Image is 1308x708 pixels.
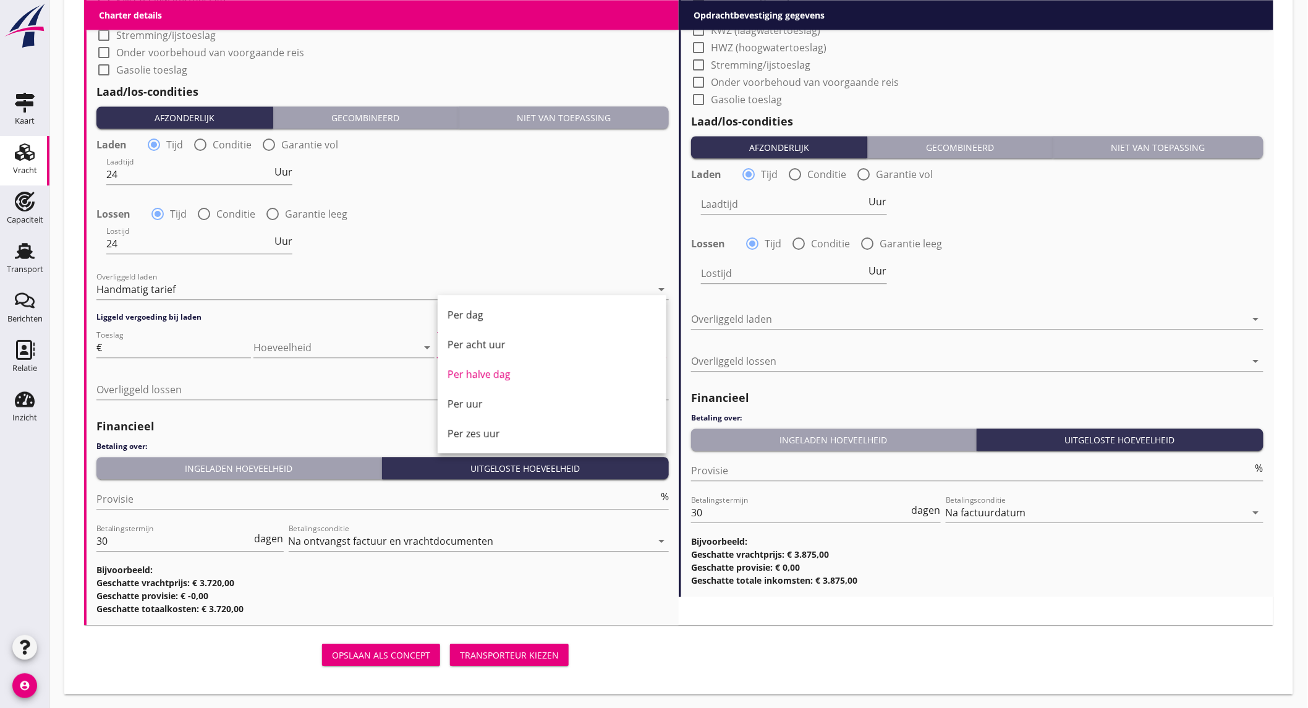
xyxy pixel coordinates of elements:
[213,139,252,151] label: Conditie
[96,284,176,295] div: Handmatig tarief
[696,433,971,446] div: Ingeladen hoeveelheid
[765,237,781,250] label: Tijd
[691,561,1263,574] h3: Geschatte provisie: € 0,00
[658,492,669,501] div: %
[281,139,338,151] label: Garantie vol
[1249,354,1263,369] i: arrow_drop_down
[691,574,1263,587] h3: Geschatte totale inkomsten: € 3.875,00
[106,234,272,254] input: Lostijd
[1053,136,1263,158] button: Niet van toepassing
[691,429,977,451] button: Ingeladen hoeveelheid
[96,489,658,509] input: Provisie
[15,117,35,125] div: Kaart
[273,106,458,129] button: Gecombineerd
[332,649,430,662] div: Opslaan als concept
[982,433,1259,446] div: Uitgeloste hoeveelheid
[459,106,669,129] button: Niet van toepassing
[96,106,273,129] button: Afzonderlijk
[437,342,500,353] div: Per halve dag
[1253,463,1263,473] div: %
[691,535,1263,548] h3: Bijvoorbeeld:
[96,83,669,100] h2: Laad/los-condities
[1249,312,1263,326] i: arrow_drop_down
[2,3,47,49] img: logo-small.a267ee39.svg
[691,113,1263,130] h2: Laad/los-condities
[1058,141,1259,154] div: Niet van toepassing
[711,24,820,36] label: KWZ (laagwatertoeslag)
[96,441,669,452] h4: Betaling over:
[761,168,778,181] label: Tijd
[12,364,37,372] div: Relatie
[96,531,252,551] input: Betalingstermijn
[12,414,37,422] div: Inzicht
[101,462,376,475] div: Ingeladen hoeveelheid
[977,429,1264,451] button: Uitgeloste hoeveelheid
[96,139,127,151] strong: Laden
[946,507,1026,518] div: Na factuurdatum
[116,12,232,24] label: HWZ (hoogwatertoeslag)
[216,208,255,220] label: Conditie
[448,426,656,441] div: Per zes uur
[278,111,452,124] div: Gecombineerd
[420,340,435,355] i: arrow_drop_down
[96,312,669,323] h4: Liggeld vergoeding bij laden
[654,534,669,548] i: arrow_drop_down
[869,197,887,207] span: Uur
[880,237,942,250] label: Garantie leeg
[448,367,656,382] div: Per halve dag
[116,46,304,59] label: Onder voorbehoud van voorgaande reis
[96,418,669,435] h2: Financieel
[12,673,37,698] i: account_circle
[96,208,130,220] strong: Lossen
[691,461,1253,480] input: Provisie
[691,168,721,181] strong: Laden
[7,265,43,273] div: Transport
[116,64,187,76] label: Gasolie toeslag
[96,563,669,576] h3: Bijvoorbeeld:
[460,649,559,662] div: Transporteur kiezen
[711,41,826,54] label: HWZ (hoogwatertoeslag)
[696,141,862,154] div: Afzonderlijk
[106,164,272,184] input: Laadtijd
[691,390,1263,406] h2: Financieel
[691,237,725,250] strong: Lossen
[104,338,251,357] input: Toeslag
[448,337,656,352] div: Per acht uur
[448,396,656,411] div: Per uur
[387,462,665,475] div: Uitgeloste hoeveelheid
[464,111,664,124] div: Niet van toepassing
[711,59,810,71] label: Stremming/ijstoeslag
[807,168,846,181] label: Conditie
[274,167,292,177] span: Uur
[285,208,347,220] label: Garantie leeg
[450,644,569,666] button: Transporteur kiezen
[274,236,292,246] span: Uur
[7,216,43,224] div: Capaciteit
[691,136,868,158] button: Afzonderlijk
[170,208,187,220] label: Tijd
[252,534,284,544] div: dagen
[7,315,43,323] div: Berichten
[701,194,867,214] input: Laadtijd
[382,457,669,479] button: Uitgeloste hoeveelheid
[116,29,216,41] label: Stremming/ijstoeslag
[711,7,782,19] label: Transportbasis
[868,136,1053,158] button: Gecombineerd
[711,93,782,106] label: Gasolie toeslag
[96,340,104,355] div: €
[101,111,268,124] div: Afzonderlijk
[909,505,941,515] div: dagen
[96,576,669,589] h3: Geschatte vrachtprijs: € 3.720,00
[811,237,850,250] label: Conditie
[711,76,899,88] label: Onder voorbehoud van voorgaande reis
[691,548,1263,561] h3: Geschatte vrachtprijs: € 3.875,00
[322,644,440,666] button: Opslaan als concept
[701,263,867,283] input: Lostijd
[691,503,909,522] input: Betalingstermijn
[1249,505,1263,520] i: arrow_drop_down
[166,139,183,151] label: Tijd
[96,589,669,602] h3: Geschatte provisie: € -0,00
[96,602,669,615] h3: Geschatte totaalkosten: € 3.720,00
[654,282,669,297] i: arrow_drop_down
[876,168,933,181] label: Garantie vol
